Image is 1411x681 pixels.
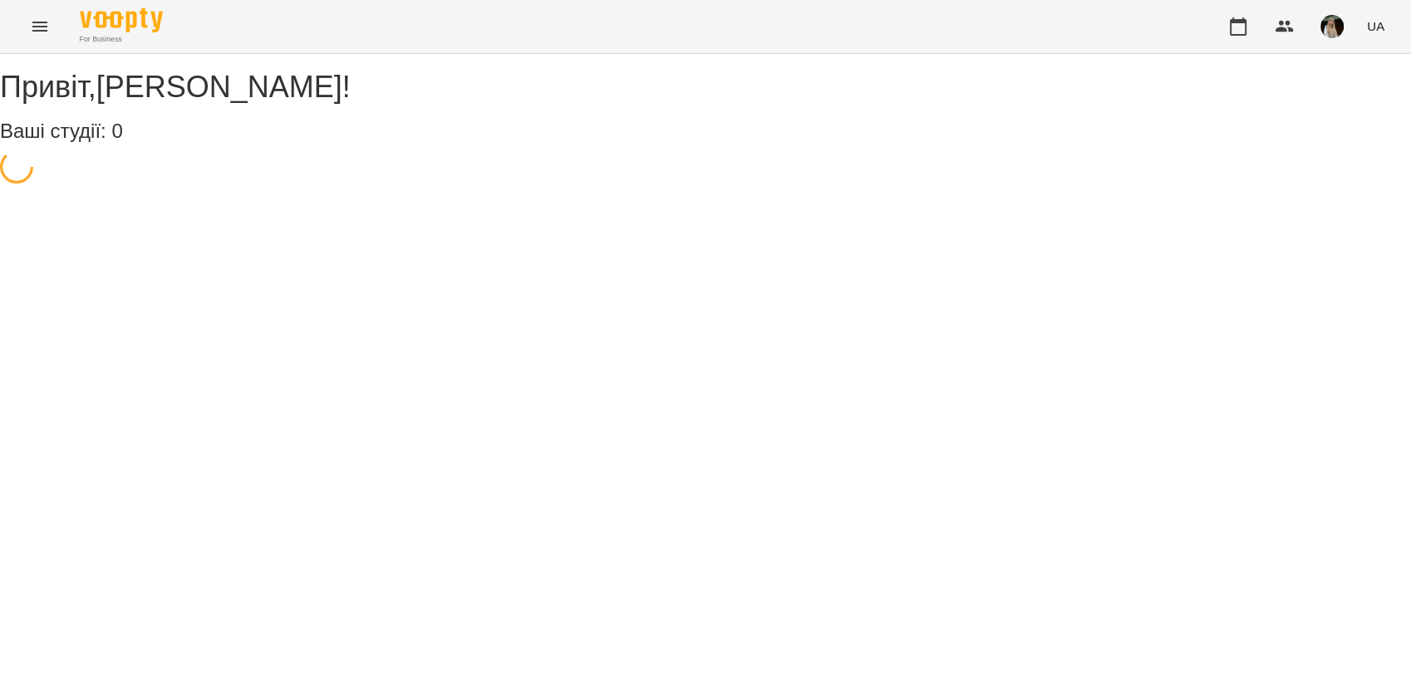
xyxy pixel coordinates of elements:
[111,120,122,142] span: 0
[1367,17,1384,35] span: UA
[1360,11,1391,42] button: UA
[80,8,163,32] img: Voopty Logo
[20,7,60,47] button: Menu
[1320,15,1344,38] img: db9e5aee73aab2f764342d08fe444bbe.JPG
[80,34,163,45] span: For Business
